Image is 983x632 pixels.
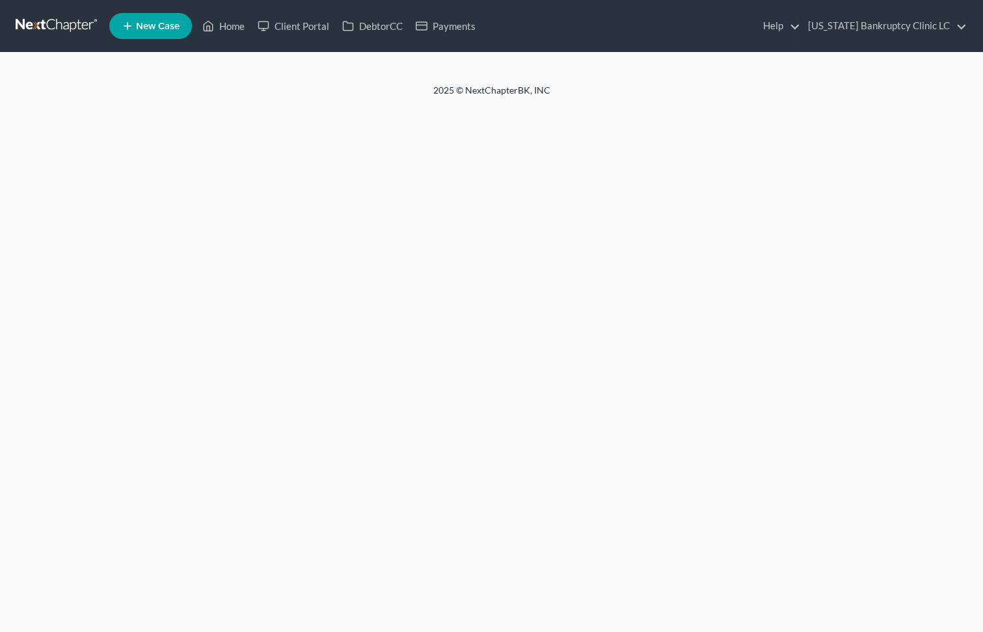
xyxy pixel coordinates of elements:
a: Payments [409,14,482,38]
a: DebtorCC [336,14,409,38]
a: [US_STATE] Bankruptcy Clinic LC [801,14,967,38]
new-legal-case-button: New Case [109,13,192,39]
a: Client Portal [251,14,336,38]
a: Home [196,14,251,38]
div: 2025 © NextChapterBK, INC [121,84,863,107]
a: Help [757,14,800,38]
